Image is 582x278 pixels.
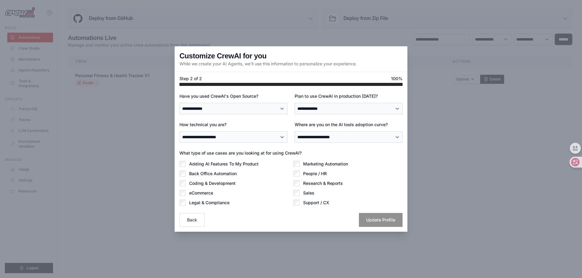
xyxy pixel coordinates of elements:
[179,61,357,67] p: While we create your AI Agents, we'll use this information to personalize your experience.
[179,51,266,61] h3: Customize CrewAI for you
[295,93,403,99] label: Plan to use CrewAI in production [DATE]?
[303,171,327,177] label: People / HR
[189,190,213,196] label: eCommerce
[303,200,329,206] label: Support / CX
[391,76,403,82] span: 100%
[303,161,348,167] label: Marketing Automation
[359,213,403,227] button: Update Profile
[303,180,343,186] label: Research & Reports
[179,213,205,227] button: Back
[179,150,403,156] label: What type of use cases are you looking at for using CrewAI?
[179,76,202,82] span: Step 2 of 2
[189,161,259,167] label: Adding AI Features To My Product
[189,180,236,186] label: Coding & Development
[189,171,237,177] label: Back Office Automation
[295,122,403,128] label: Where are you on the AI tools adoption curve?
[552,249,582,278] div: 聊天小工具
[303,190,314,196] label: Sales
[189,200,229,206] label: Legal & Compliance
[179,122,287,128] label: How technical you are?
[179,93,287,99] label: Have you used CrewAI's Open Source?
[552,249,582,278] iframe: Chat Widget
